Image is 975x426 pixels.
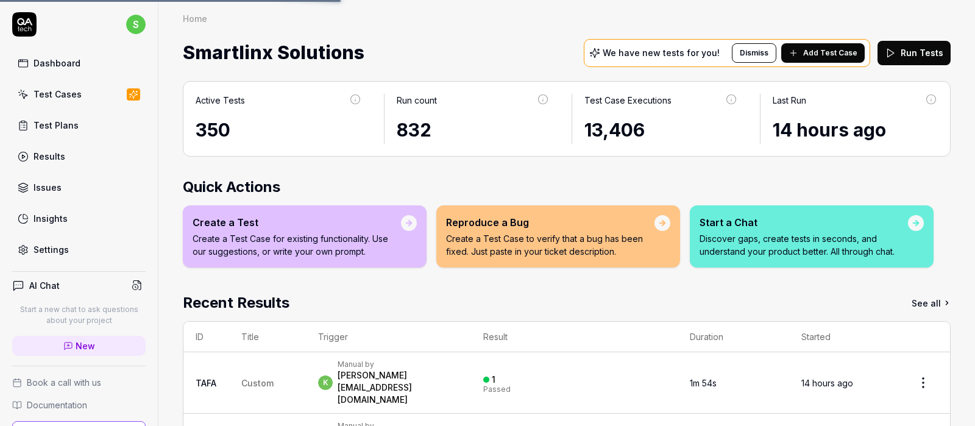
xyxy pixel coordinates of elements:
[471,322,678,352] th: Result
[12,82,146,106] a: Test Cases
[12,144,146,168] a: Results
[126,15,146,34] span: s
[700,215,908,230] div: Start a Chat
[700,232,908,258] p: Discover gaps, create tests in seconds, and understand your product better. All through chat.
[241,378,274,388] span: Custom
[446,215,654,230] div: Reproduce a Bug
[12,238,146,261] a: Settings
[196,116,362,144] div: 350
[183,12,207,24] div: Home
[338,360,459,369] div: Manual by
[492,374,495,385] div: 1
[446,232,654,258] p: Create a Test Case to verify that a bug has been fixed. Just paste in your ticket description.
[801,378,853,388] time: 14 hours ago
[318,375,333,390] span: k
[34,150,65,163] div: Results
[34,181,62,194] div: Issues
[27,399,87,411] span: Documentation
[34,243,69,256] div: Settings
[183,322,229,352] th: ID
[306,322,471,352] th: Trigger
[183,37,364,69] span: Smartlinx Solutions
[781,43,865,63] button: Add Test Case
[34,88,82,101] div: Test Cases
[12,113,146,137] a: Test Plans
[29,279,60,292] h4: AI Chat
[229,322,306,352] th: Title
[193,232,401,258] p: Create a Test Case for existing functionality. Use our suggestions, or write your own prompt.
[12,399,146,411] a: Documentation
[193,215,401,230] div: Create a Test
[877,41,951,65] button: Run Tests
[397,94,437,107] div: Run count
[183,176,951,198] h2: Quick Actions
[584,116,738,144] div: 13,406
[76,339,95,352] span: New
[678,322,789,352] th: Duration
[34,119,79,132] div: Test Plans
[12,51,146,75] a: Dashboard
[12,176,146,199] a: Issues
[690,378,717,388] time: 1m 54s
[773,94,806,107] div: Last Run
[789,322,896,352] th: Started
[196,378,216,388] a: TAFA
[912,292,951,314] a: See all
[27,376,101,389] span: Book a call with us
[338,369,459,406] div: [PERSON_NAME][EMAIL_ADDRESS][DOMAIN_NAME]
[732,43,776,63] button: Dismiss
[12,336,146,356] a: New
[803,48,857,59] span: Add Test Case
[397,116,550,144] div: 832
[12,304,146,326] p: Start a new chat to ask questions about your project
[603,49,720,57] p: We have new tests for you!
[34,212,68,225] div: Insights
[12,207,146,230] a: Insights
[34,57,80,69] div: Dashboard
[183,292,289,314] h2: Recent Results
[483,386,511,393] div: Passed
[773,119,886,141] time: 14 hours ago
[12,376,146,389] a: Book a call with us
[196,94,245,107] div: Active Tests
[126,12,146,37] button: s
[584,94,672,107] div: Test Case Executions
